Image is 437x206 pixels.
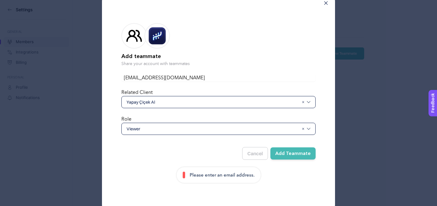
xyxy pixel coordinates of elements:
label: Role [121,117,131,122]
input: Write your teammate’s email [121,74,316,81]
img: svg%3e [307,100,310,104]
span: Feedback [4,2,23,7]
h2: Add teammate [121,52,316,61]
button: Cancel [242,147,268,160]
p: Share your account with teammates [121,61,316,67]
span: Viewer [127,126,299,132]
button: Add Teammate [270,147,316,160]
label: Related Client [121,90,153,95]
span: Yapay Çiçek Al [127,99,299,105]
p: Please enter an email address. [190,172,255,179]
img: svg%3e [307,127,310,131]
